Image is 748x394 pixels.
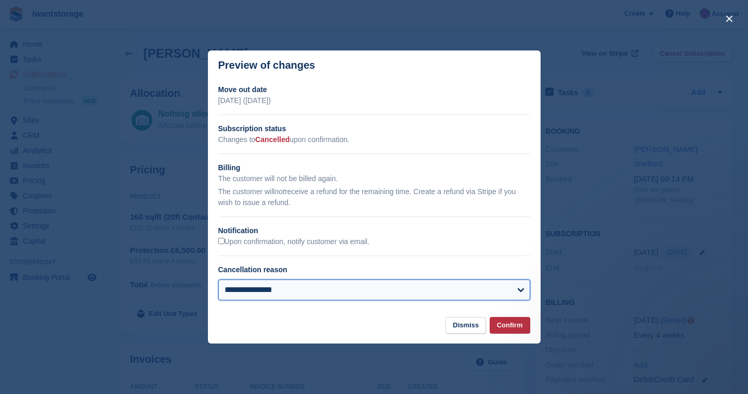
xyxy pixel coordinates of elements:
[218,59,316,71] p: Preview of changes
[490,317,530,334] button: Confirm
[218,186,530,208] p: The customer will receive a refund for the remaining time. Create a refund via Stripe if you wish...
[218,237,370,247] label: Upon confirmation, notify customer via email.
[218,265,287,274] label: Cancellation reason
[721,10,738,27] button: close
[218,173,530,184] p: The customer will not be billed again.
[218,123,530,134] h2: Subscription status
[218,162,530,173] h2: Billing
[218,84,530,95] h2: Move out date
[445,317,486,334] button: Dismiss
[218,134,530,145] p: Changes to upon confirmation.
[274,187,284,196] em: not
[255,135,290,144] span: Cancelled
[218,95,530,106] p: [DATE] ([DATE])
[218,225,530,236] h2: Notification
[218,238,225,244] input: Upon confirmation, notify customer via email.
